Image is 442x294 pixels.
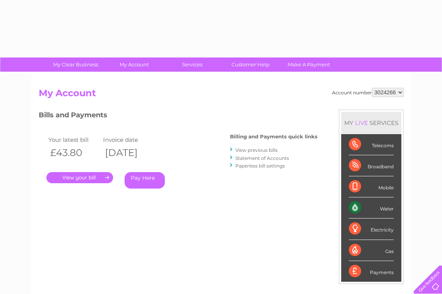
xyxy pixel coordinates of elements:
[341,112,401,134] div: MY SERVICES
[349,218,394,240] div: Electricity
[277,57,340,72] a: Make A Payment
[235,163,285,169] a: Paperless bill settings
[349,197,394,218] div: Water
[349,176,394,197] div: Mobile
[349,155,394,176] div: Broadband
[39,88,404,102] h2: My Account
[235,147,278,153] a: View previous bills
[46,172,113,183] a: .
[332,88,404,97] div: Account number
[349,240,394,261] div: Gas
[353,119,370,126] div: LIVE
[219,57,282,72] a: Customer Help
[161,57,224,72] a: Services
[230,134,317,140] h4: Billing and Payments quick links
[101,145,156,161] th: [DATE]
[46,145,102,161] th: £43.80
[46,135,102,145] td: Your latest bill
[44,57,107,72] a: My Clear Business
[125,172,165,189] a: Pay Here
[102,57,166,72] a: My Account
[349,261,394,282] div: Payments
[39,110,317,123] h3: Bills and Payments
[101,135,156,145] td: Invoice date
[349,134,394,155] div: Telecoms
[235,155,289,161] a: Statement of Accounts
